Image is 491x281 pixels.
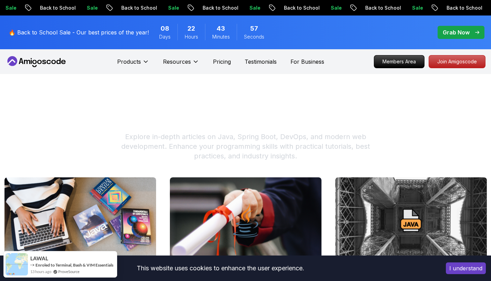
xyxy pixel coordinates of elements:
[374,55,424,68] a: Members Area
[446,262,486,274] button: Accept cookies
[405,4,427,11] p: Sale
[170,177,321,263] img: image
[324,4,346,11] p: Sale
[358,4,405,11] p: Back to School
[187,24,195,33] span: 22 Hours
[335,177,487,263] img: image
[440,4,487,11] p: Back to School
[35,262,113,268] a: Enroled to Terminal, Bash & VIM Essentials
[9,28,149,37] p: 🔥 Back to School Sale - Our best prices of the year!
[6,253,28,275] img: provesource social proof notification image
[33,4,80,11] p: Back to School
[429,55,485,68] p: Join Amigoscode
[113,132,378,161] p: Explore in-depth articles on Java, Spring Boot, DevOps, and modern web development. Enhance your ...
[374,55,424,68] p: Members Area
[163,58,199,71] button: Resources
[185,33,198,40] span: Hours
[161,4,183,11] p: Sale
[30,269,51,274] span: 13 hours ago
[80,4,102,11] p: Sale
[196,4,243,11] p: Back to School
[117,58,141,66] p: Products
[443,28,470,37] p: Grab Now
[217,24,225,33] span: 43 Minutes
[244,33,264,40] span: Seconds
[4,177,156,263] img: image
[30,262,35,268] span: ->
[30,256,48,261] span: LAWAL
[58,269,80,274] a: ProveSource
[290,58,324,66] a: For Business
[114,4,161,11] p: Back to School
[212,33,230,40] span: Minutes
[213,58,231,66] a: Pricing
[277,4,324,11] p: Back to School
[245,58,277,66] a: Testimonials
[250,24,258,33] span: 57 Seconds
[4,107,487,124] h1: Programming Blogs & Tutorials
[161,24,169,33] span: 8 Days
[429,55,485,68] a: Join Amigoscode
[163,58,191,66] p: Resources
[243,4,265,11] p: Sale
[5,261,436,276] div: This website uses cookies to enhance the user experience.
[117,58,149,71] button: Products
[159,33,171,40] span: Days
